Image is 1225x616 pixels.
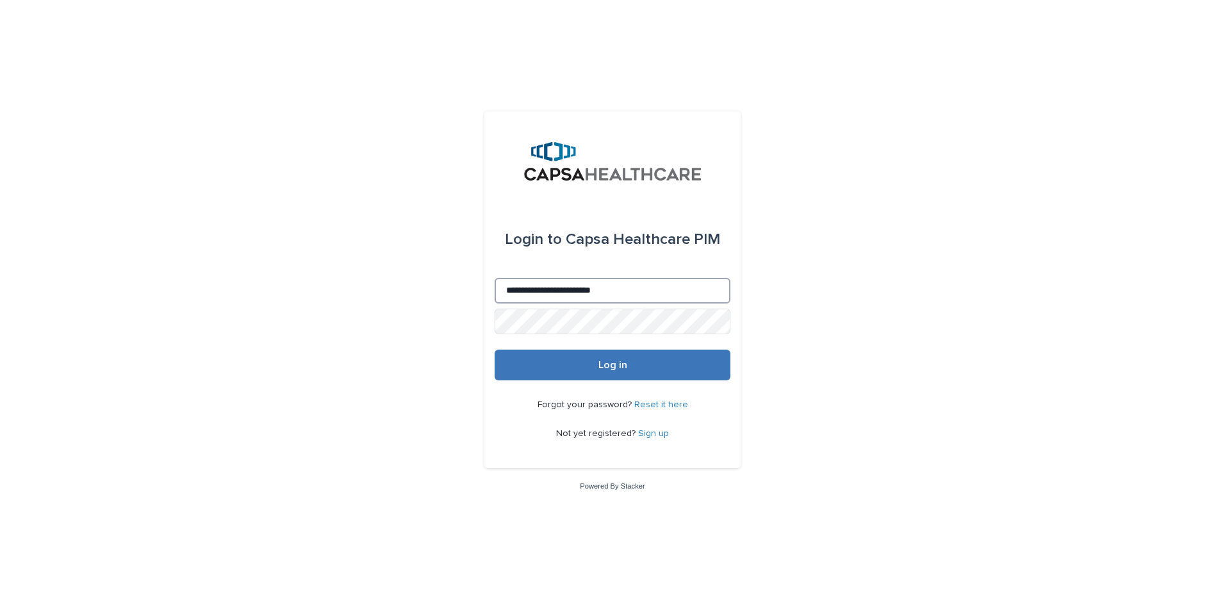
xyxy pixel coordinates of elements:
[634,400,688,409] a: Reset it here
[524,142,702,181] img: B5p4sRfuTuC72oLToeu7
[505,222,720,257] div: Capsa Healthcare PIM
[580,482,645,490] a: Powered By Stacker
[556,429,638,438] span: Not yet registered?
[638,429,669,438] a: Sign up
[538,400,634,409] span: Forgot your password?
[495,350,730,380] button: Log in
[598,360,627,370] span: Log in
[505,232,562,247] span: Login to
